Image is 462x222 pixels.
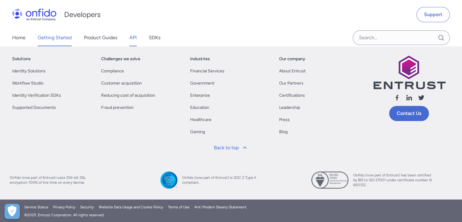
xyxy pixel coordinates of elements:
a: Challenges we solve [101,55,140,63]
svg: Follow us linkedin [406,94,413,101]
a: Government [190,80,214,87]
a: Industries [190,55,210,63]
a: Gaming [190,128,205,136]
a: Follow us facebook [393,94,401,103]
a: Press [279,116,290,123]
a: Security [80,204,94,210]
span: Onfido (now part of Entrust) is SOC 2 Type II compliant. [182,175,261,185]
a: Privacy Policy [53,204,75,210]
a: Contact Us [389,106,429,121]
a: Identity Verification SDKs [12,92,61,99]
a: Financial Services [190,68,224,75]
a: Solutions [12,55,31,63]
img: Onfido Logo [12,9,56,21]
img: ISO 27001 certified [311,172,348,189]
a: Workflow Studio [12,80,43,87]
a: API [129,29,137,46]
a: Our company [279,55,305,63]
a: About Entrust [279,68,306,75]
a: Identity Solutions [12,68,46,75]
a: Reducing cost of acquisition [101,92,155,99]
svg: Follow us facebook [393,94,401,101]
span: Onfido (now part of Entrust) uses 256-bit SSL encryption 100% of the time on every device. [10,175,89,185]
h1: Developers [64,10,101,19]
a: Back to top [210,140,252,155]
img: SOC 2 Type II compliant [160,172,177,189]
a: Supported Documents [12,104,56,111]
a: Anti Modern Slavery Statement [194,204,247,210]
a: Product Guides [84,29,117,46]
div: Cookie Preferences [5,204,20,219]
a: Enterprise [190,92,210,99]
a: Blog [279,128,288,136]
a: Our Partners [279,80,303,87]
a: Leadership [279,104,300,111]
a: Follow us linkedin [406,94,413,103]
a: Website Data Usage and Cookie Policy [99,204,163,210]
button: Open Preferences [5,204,20,219]
a: Education [190,104,209,111]
a: Healthcare [190,116,211,123]
a: Customer acquisition [101,80,142,87]
a: Support [416,7,450,22]
div: © 2025 . Entrust Corporation. All rights reserved. [24,212,438,218]
a: Terms of Use [168,204,190,210]
span: Onfido (now part of Entrust) has been certified by BSI to ISO 27001 under certificate number IS 6... [353,173,432,187]
a: SDKs [149,29,160,46]
img: Entrust logo [373,55,446,89]
svg: Follow us X (Twitter) [418,94,425,101]
a: Certifications [279,92,305,99]
a: Service Status [24,204,48,210]
a: Fraud prevention [101,104,134,111]
a: Home [12,29,26,46]
input: Onfido search input field [353,30,450,45]
a: Getting Started [38,29,72,46]
a: Follow us X (Twitter) [418,94,425,103]
a: Compliance [101,68,124,75]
